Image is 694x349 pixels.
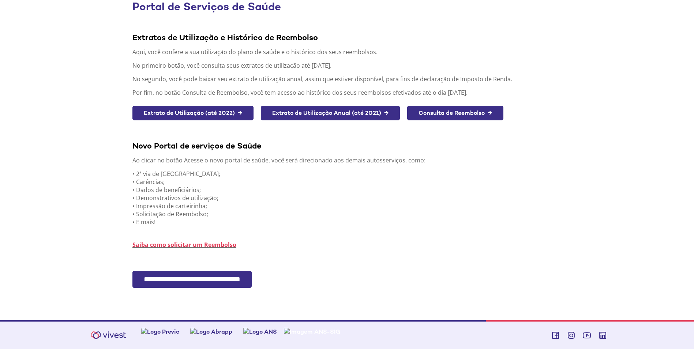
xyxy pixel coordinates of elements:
section: <span lang="pt-BR" dir="ltr">FacPlanPortlet - SSO Fácil</span> [132,271,567,306]
h1: Portal de Serviços de Saúde [132,1,567,13]
img: Logo Abrapp [190,328,232,335]
p: • 2ª via de [GEOGRAPHIC_DATA]; • Carências; • Dados de beneficiários; • Demonstrativos de utiliza... [132,170,567,226]
a: Extrato de Utilização Anual (até 2021) → [261,106,400,121]
div: Novo Portal de serviços de Saúde [132,140,567,151]
img: Logo ANS [243,328,277,335]
a: Saiba como solicitar um Reembolso [132,241,236,249]
p: Por fim, no botão Consulta de Reembolso, você tem acesso ao histórico dos seus reembolsos efetiva... [132,89,567,97]
div: Extratos de Utilização e Histórico de Reembolso [132,32,567,42]
p: Aqui, você confere a sua utilização do plano de saúde e o histórico dos seus reembolsos. [132,48,567,56]
p: No primeiro botão, você consulta seus extratos de utilização até [DATE]. [132,61,567,70]
img: Logo Previc [141,328,179,335]
p: Ao clicar no botão Acesse o novo portal de saúde, você será direcionado aos demais autosserviços,... [132,156,567,164]
a: Consulta de Reembolso → [407,106,503,121]
img: Imagem ANS-SIG [284,328,340,335]
p: No segundo, você pode baixar seu extrato de utilização anual, assim que estiver disponível, para ... [132,75,567,83]
img: Vivest [86,327,130,344]
a: Extrato de Utilização (até 2022) → [132,106,254,121]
